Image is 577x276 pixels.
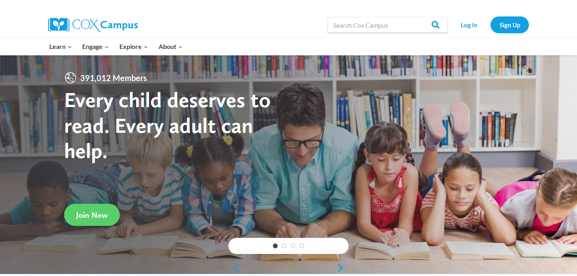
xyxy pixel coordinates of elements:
[77,71,150,84] span: 391,012 Members
[48,18,138,32] img: Cox Campus
[282,244,286,248] a: 2
[49,41,72,52] span: Learn
[76,210,108,220] span: Join Now
[228,260,349,276] div: content slider buttons
[82,41,109,52] span: Engage
[337,263,349,273] a: next
[228,263,240,273] a: previous
[159,41,183,52] span: About
[490,16,529,33] a: Sign Up
[44,38,188,55] nav: Primary Navigation
[64,204,120,226] a: Join Now
[327,17,448,33] input: Search Cox Campus
[299,244,304,248] a: 4
[273,244,278,248] a: 1
[452,16,529,33] nav: Secondary Navigation
[64,87,271,163] strong: Every child deserves to read. Every adult can help.
[119,41,148,52] span: Explore
[452,16,486,33] a: Log In
[291,244,295,248] a: 3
